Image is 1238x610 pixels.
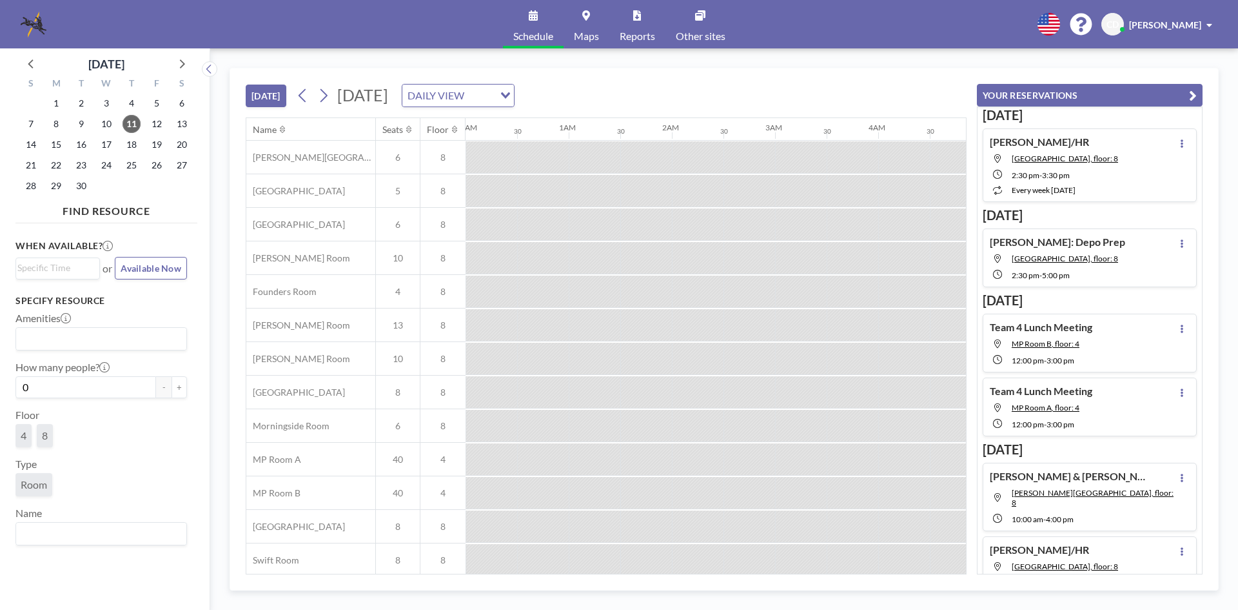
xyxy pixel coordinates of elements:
[376,487,420,499] span: 40
[927,127,934,136] div: 30
[69,76,94,93] div: T
[246,353,350,365] span: [PERSON_NAME] Room
[376,152,420,163] span: 6
[420,320,466,331] span: 8
[376,554,420,566] span: 8
[22,136,40,154] span: Sunday, September 14, 2025
[173,156,191,174] span: Saturday, September 27, 2025
[420,252,466,264] span: 8
[983,292,1197,309] h3: [DATE]
[420,454,466,465] span: 4
[246,420,329,432] span: Morningside Room
[246,521,345,533] span: [GEOGRAPHIC_DATA]
[246,219,345,230] span: [GEOGRAPHIC_DATA]
[420,387,466,398] span: 8
[1039,170,1042,180] span: -
[72,177,90,195] span: Tuesday, September 30, 2025
[1046,514,1074,524] span: 4:00 PM
[17,525,179,542] input: Search for option
[420,286,466,298] span: 8
[21,429,26,442] span: 4
[15,458,37,471] label: Type
[405,87,467,104] span: DAILY VIEW
[253,124,277,136] div: Name
[148,94,166,112] span: Friday, September 5, 2025
[119,76,144,93] div: T
[88,55,124,73] div: [DATE]
[427,124,449,136] div: Floor
[246,320,350,331] span: [PERSON_NAME] Room
[15,409,39,422] label: Floor
[72,115,90,133] span: Tuesday, September 9, 2025
[1012,339,1079,349] span: MP Room B, floor: 4
[1012,185,1076,195] span: every week [DATE]
[16,258,99,278] div: Search for option
[246,387,345,398] span: [GEOGRAPHIC_DATA]
[1044,356,1046,365] span: -
[1046,356,1074,365] span: 3:00 PM
[376,353,420,365] span: 10
[676,31,725,41] span: Other sites
[246,152,375,163] span: [PERSON_NAME][GEOGRAPHIC_DATA]
[376,387,420,398] span: 8
[44,76,69,93] div: M
[148,136,166,154] span: Friday, September 19, 2025
[173,94,191,112] span: Saturday, September 6, 2025
[47,156,65,174] span: Monday, September 22, 2025
[869,123,885,132] div: 4AM
[990,385,1092,398] h4: Team 4 Lunch Meeting
[97,136,115,154] span: Wednesday, September 17, 2025
[47,177,65,195] span: Monday, September 29, 2025
[983,207,1197,223] h3: [DATE]
[1012,170,1039,180] span: 2:30 PM
[420,521,466,533] span: 8
[1012,403,1079,412] span: MP Room A, floor: 4
[97,156,115,174] span: Wednesday, September 24, 2025
[765,123,782,132] div: 3AM
[990,544,1089,556] h4: [PERSON_NAME]/HR
[15,507,42,520] label: Name
[172,376,187,398] button: +
[420,353,466,365] span: 8
[376,219,420,230] span: 6
[72,94,90,112] span: Tuesday, September 2, 2025
[156,376,172,398] button: -
[468,87,493,104] input: Search for option
[1106,19,1119,30] span: CD
[22,177,40,195] span: Sunday, September 28, 2025
[662,123,679,132] div: 2AM
[123,94,141,112] span: Thursday, September 4, 2025
[22,156,40,174] span: Sunday, September 21, 2025
[376,454,420,465] span: 40
[97,115,115,133] span: Wednesday, September 10, 2025
[983,107,1197,123] h3: [DATE]
[19,76,44,93] div: S
[15,361,110,374] label: How many people?
[246,286,317,298] span: Founders Room
[376,420,420,432] span: 6
[983,442,1197,458] h3: [DATE]
[148,115,166,133] span: Friday, September 12, 2025
[990,321,1092,334] h4: Team 4 Lunch Meeting
[148,156,166,174] span: Friday, September 26, 2025
[15,295,187,307] h3: Specify resource
[15,312,71,325] label: Amenities
[1129,19,1201,30] span: [PERSON_NAME]
[72,156,90,174] span: Tuesday, September 23, 2025
[990,470,1151,483] h4: [PERSON_NAME] & [PERSON_NAME]: [PERSON_NAME] Depo Prep
[246,487,300,499] span: MP Room B
[16,523,186,545] div: Search for option
[376,185,420,197] span: 5
[17,261,92,275] input: Search for option
[1039,270,1042,280] span: -
[246,454,301,465] span: MP Room A
[123,115,141,133] span: Thursday, September 11, 2025
[1012,154,1118,163] span: West End Room, floor: 8
[1012,420,1044,429] span: 12:00 PM
[42,429,48,442] span: 8
[420,185,466,197] span: 8
[246,252,350,264] span: [PERSON_NAME] Room
[123,136,141,154] span: Thursday, September 18, 2025
[21,12,46,37] img: organization-logo
[1012,514,1043,524] span: 10:00 AM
